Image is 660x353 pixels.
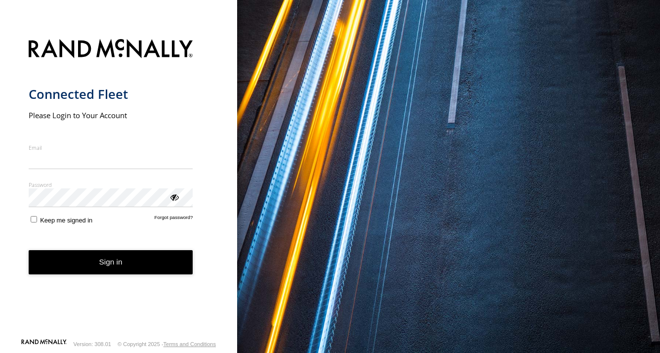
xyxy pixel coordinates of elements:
img: Rand McNally [29,37,193,62]
label: Email [29,144,193,151]
a: Forgot password? [155,215,193,224]
h2: Please Login to Your Account [29,110,193,120]
button: Sign in [29,250,193,274]
div: © Copyright 2025 - [118,341,216,347]
h1: Connected Fleet [29,86,193,102]
a: Visit our Website [21,339,67,349]
form: main [29,33,209,338]
label: Password [29,181,193,188]
div: Version: 308.01 [74,341,111,347]
div: ViewPassword [169,192,179,202]
a: Terms and Conditions [164,341,216,347]
input: Keep me signed in [31,216,37,222]
span: Keep me signed in [40,217,92,224]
